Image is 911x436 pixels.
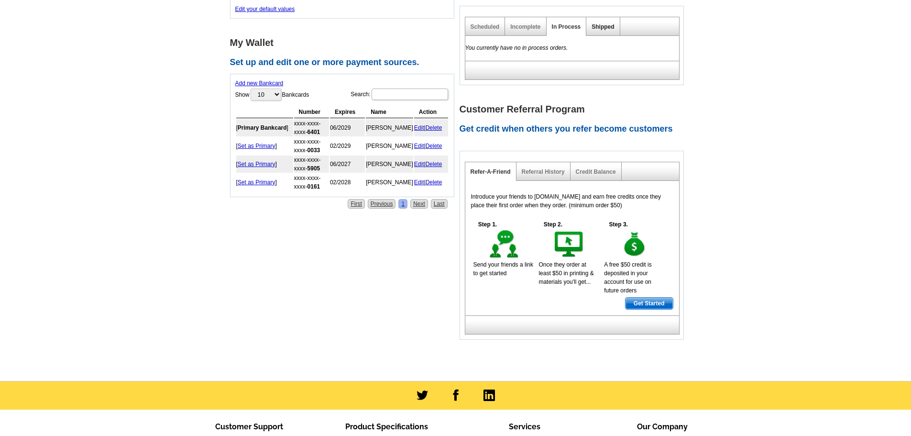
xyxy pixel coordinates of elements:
a: Edit your default values [235,6,295,12]
a: 1 [398,199,407,209]
a: Delete [426,124,442,131]
a: Referral History [522,168,565,175]
td: [PERSON_NAME] [366,119,413,136]
img: step-1.gif [488,229,521,260]
img: step-3.gif [618,229,651,260]
a: Set as Primary [238,143,275,149]
td: [PERSON_NAME] [366,156,413,173]
strong: 5905 [307,165,320,172]
strong: 6401 [307,129,320,135]
a: Edit [414,179,424,186]
select: ShowBankcards [251,89,281,101]
td: 06/2029 [330,119,365,136]
a: Set as Primary [238,161,275,168]
a: Delete [426,143,442,149]
strong: 0161 [307,183,320,190]
a: Edit [414,143,424,149]
td: xxxx-xxxx-xxxx- [294,137,329,155]
a: Set as Primary [238,179,275,186]
a: Scheduled [471,23,500,30]
a: Edit [414,161,424,168]
a: Shipped [592,23,614,30]
th: Expires [330,106,365,118]
td: xxxx-xxxx-xxxx- [294,174,329,191]
a: Incomplete [510,23,540,30]
label: Show Bankcards [235,88,309,101]
a: Next [410,199,428,209]
p: Introduce your friends to [DOMAIN_NAME] and earn free credits once they place their first order w... [471,192,673,210]
a: Last [431,199,448,209]
b: Primary Bankcard [238,124,287,131]
td: [PERSON_NAME] [366,137,413,155]
span: Customer Support [215,422,283,431]
td: | [414,156,448,173]
a: Add new Bankcard [235,80,284,87]
td: [ ] [236,137,293,155]
span: Product Specifications [345,422,428,431]
span: Services [509,422,540,431]
a: Credit Balance [576,168,616,175]
td: [ ] [236,156,293,173]
td: 02/2029 [330,137,365,155]
span: Once they order at least $50 in printing & materials you'll get... [538,261,593,285]
td: | [414,174,448,191]
h5: Step 1. [473,220,502,229]
h1: My Wallet [230,38,460,48]
td: xxxx-xxxx-xxxx- [294,119,329,136]
h5: Step 2. [538,220,567,229]
span: Our Company [637,422,688,431]
td: 06/2027 [330,156,365,173]
td: 02/2028 [330,174,365,191]
th: Number [294,106,329,118]
td: [ ] [236,119,293,136]
h2: Set up and edit one or more payment sources. [230,57,460,68]
td: | [414,119,448,136]
label: Search: [351,88,449,101]
td: [ ] [236,174,293,191]
em: You currently have no in process orders. [465,45,568,51]
strong: 0033 [307,147,320,154]
a: Get Started [625,297,673,310]
a: In Process [552,23,581,30]
a: Previous [368,199,396,209]
span: Send your friends a link to get started [473,261,533,277]
th: Name [366,106,413,118]
img: step-2.gif [553,229,586,260]
a: Delete [426,161,442,168]
h1: Customer Referral Program [460,104,689,114]
td: | [414,137,448,155]
a: First [348,199,364,209]
a: Refer-A-Friend [471,168,511,175]
a: Delete [426,179,442,186]
input: Search: [372,89,448,100]
span: A free $50 credit is deposited in your account for use on future orders [604,261,651,294]
a: Edit [414,124,424,131]
td: xxxx-xxxx-xxxx- [294,156,329,173]
span: Get Started [626,298,673,309]
h2: Get credit when others you refer become customers [460,124,689,134]
h5: Step 3. [604,220,633,229]
th: Action [414,106,448,118]
td: [PERSON_NAME] [366,174,413,191]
